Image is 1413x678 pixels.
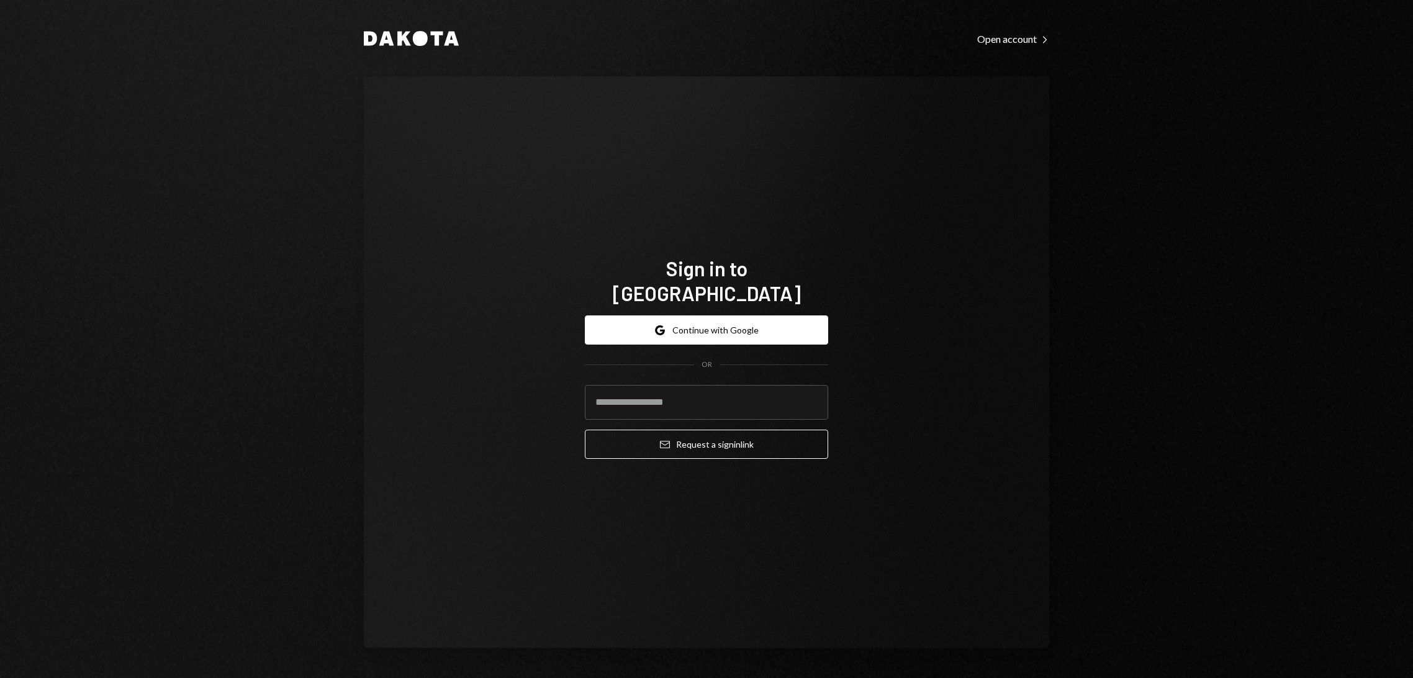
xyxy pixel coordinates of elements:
button: Request a signinlink [585,430,828,459]
button: Continue with Google [585,315,828,345]
h1: Sign in to [GEOGRAPHIC_DATA] [585,256,828,305]
div: OR [702,359,712,370]
div: Open account [977,33,1049,45]
a: Open account [977,32,1049,45]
